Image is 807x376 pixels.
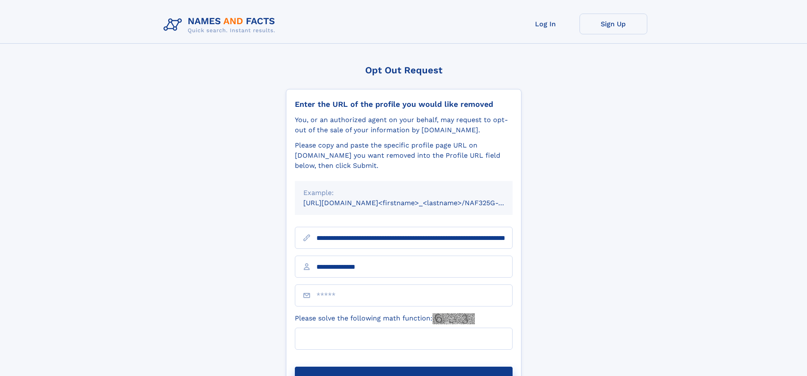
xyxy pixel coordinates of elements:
a: Log In [512,14,580,34]
div: Example: [303,188,504,198]
a: Sign Up [580,14,647,34]
img: Logo Names and Facts [160,14,282,36]
label: Please solve the following math function: [295,313,475,324]
div: Please copy and paste the specific profile page URL on [DOMAIN_NAME] you want removed into the Pr... [295,140,513,171]
div: Enter the URL of the profile you would like removed [295,100,513,109]
div: You, or an authorized agent on your behalf, may request to opt-out of the sale of your informatio... [295,115,513,135]
div: Opt Out Request [286,65,521,75]
small: [URL][DOMAIN_NAME]<firstname>_<lastname>/NAF325G-xxxxxxxx [303,199,529,207]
